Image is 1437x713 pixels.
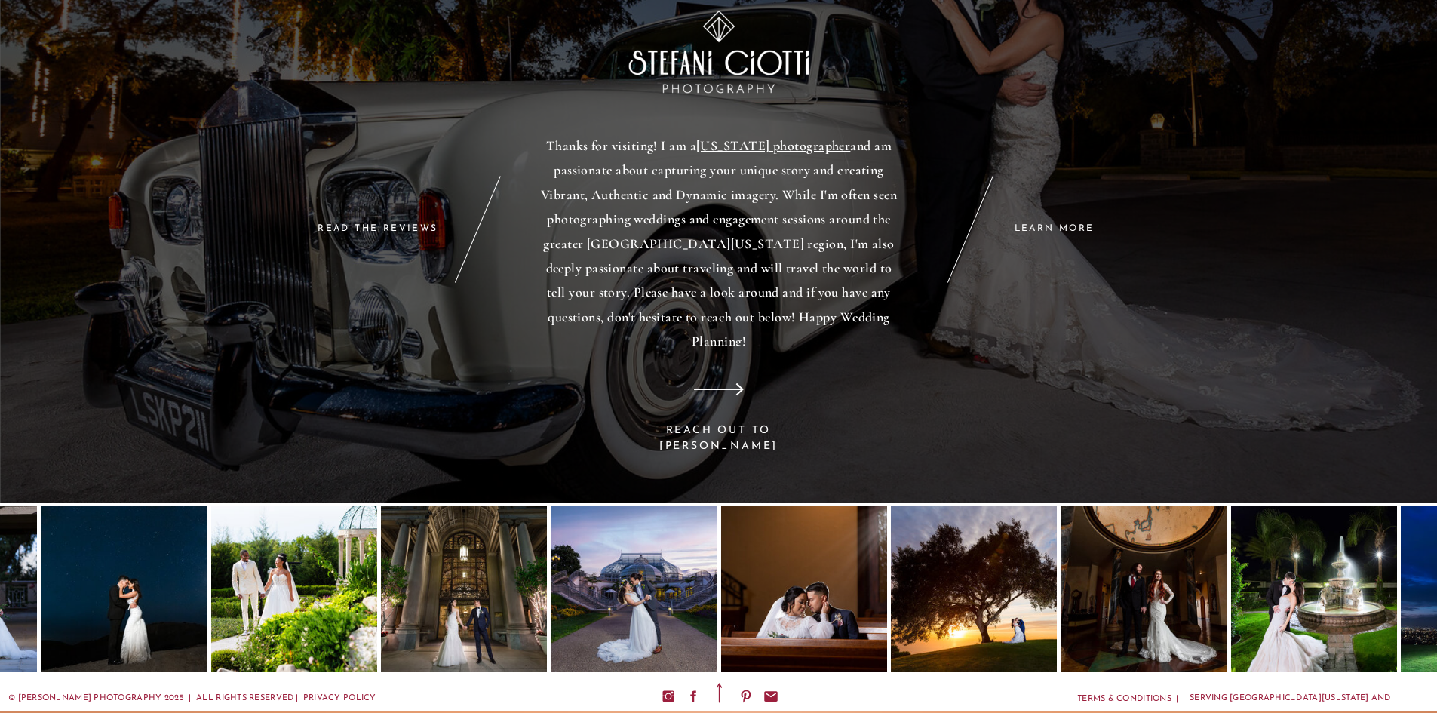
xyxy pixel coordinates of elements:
[1001,222,1108,234] a: LEARN MORE
[696,137,850,154] a: [US_STATE] photographer
[8,691,296,703] p: © [PERSON_NAME] Photography 2025 | All rights reserved
[318,222,439,233] a: read the reviews
[1077,692,1196,704] a: terms & conditions |
[296,691,385,703] a: | PRIVACY POLICY
[537,134,901,346] p: Thanks for visiting! I am a and am passionate about capturing your unique story and creating Vibr...
[1190,691,1427,703] a: Serving [GEOGRAPHIC_DATA][US_STATE] and beyond | [PHONE_NUMBER]
[633,423,805,435] a: REACH OUT TO [PERSON_NAME]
